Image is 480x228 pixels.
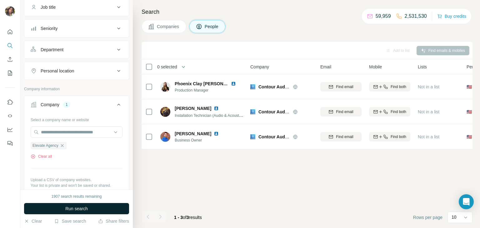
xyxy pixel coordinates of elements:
[98,218,129,224] button: Share filters
[175,137,226,143] span: Business Owner
[5,6,15,16] img: Avatar
[160,107,170,117] img: Avatar
[467,84,472,90] span: 🇺🇸
[437,12,466,21] button: Buy credits
[376,12,391,20] p: 59,959
[391,84,406,90] span: Find both
[24,63,129,78] button: Personal location
[250,134,255,139] img: Logo of Contour Audio AND Acoustics
[5,124,15,135] button: Dashboard
[41,47,63,53] div: Department
[174,215,202,220] span: results
[5,40,15,51] button: Search
[452,214,457,220] p: 10
[258,84,321,89] span: Contour Audio AND Acoustics
[160,82,170,92] img: Avatar
[65,206,88,212] span: Run search
[258,109,321,114] span: Contour Audio AND Acoustics
[31,183,122,188] p: Your list is private and won't be saved or shared.
[391,134,406,140] span: Find both
[405,12,427,20] p: 2,531,530
[41,102,59,108] div: Company
[418,64,427,70] span: Lists
[320,82,362,92] button: Find email
[320,132,362,141] button: Find email
[63,102,70,107] div: 1
[250,109,255,114] img: Logo of Contour Audio AND Acoustics
[369,132,410,141] button: Find both
[336,84,353,90] span: Find email
[369,107,410,116] button: Find both
[5,97,15,108] button: Use Surfe on LinkedIn
[175,105,211,112] span: [PERSON_NAME]
[157,64,177,70] span: 0 selected
[31,115,122,123] div: Select a company name or website
[214,106,219,111] img: LinkedIn logo
[175,113,245,118] span: Installation Technician (Audio & Acoustics)
[320,107,362,116] button: Find email
[41,4,56,10] div: Job title
[467,134,472,140] span: 🇺🇸
[160,132,170,142] img: Avatar
[413,214,442,221] span: Rows per page
[24,21,129,36] button: Seniority
[320,64,331,70] span: Email
[32,143,58,148] span: Elevate Agency
[31,154,52,159] button: Clear all
[174,215,183,220] span: 1 - 3
[183,215,187,220] span: of
[41,25,57,32] div: Seniority
[24,203,129,214] button: Run search
[467,109,472,115] span: 🇺🇸
[142,7,472,16] h4: Search
[418,134,439,139] span: Not in a list
[24,218,42,224] button: Clear
[5,110,15,121] button: Use Surfe API
[52,194,102,199] div: 1907 search results remaining
[250,84,255,89] img: Logo of Contour Audio AND Acoustics
[5,138,15,149] button: Feedback
[54,218,86,224] button: Save search
[24,86,129,92] p: Company information
[5,54,15,65] button: Enrich CSV
[175,81,240,86] span: Phoenix Clay [PERSON_NAME]
[175,131,211,137] span: [PERSON_NAME]
[31,177,122,183] p: Upload a CSV of company websites.
[391,109,406,115] span: Find both
[336,109,353,115] span: Find email
[369,82,410,92] button: Find both
[187,215,189,220] span: 3
[418,109,439,114] span: Not in a list
[24,97,129,115] button: Company1
[214,131,219,136] img: LinkedIn logo
[459,194,474,209] div: Open Intercom Messenger
[250,64,269,70] span: Company
[157,23,180,30] span: Companies
[5,26,15,37] button: Quick start
[369,64,382,70] span: Mobile
[5,67,15,79] button: My lists
[336,134,353,140] span: Find email
[205,23,219,30] span: People
[41,68,74,74] div: Personal location
[418,84,439,89] span: Not in a list
[24,42,129,57] button: Department
[231,81,236,86] img: LinkedIn logo
[258,134,321,139] span: Contour Audio AND Acoustics
[175,87,243,93] span: Production Manager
